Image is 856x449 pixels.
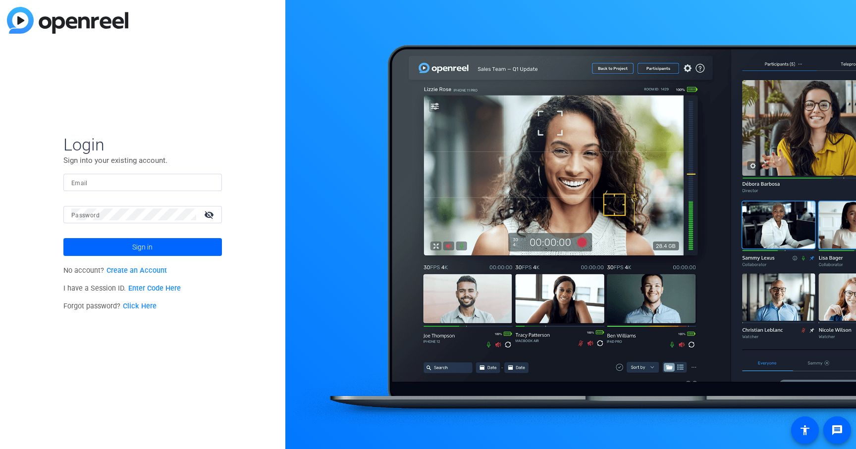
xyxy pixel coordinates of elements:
[128,284,181,293] a: Enter Code Here
[198,207,222,222] mat-icon: visibility_off
[63,155,222,166] p: Sign into your existing account.
[799,424,811,436] mat-icon: accessibility
[63,134,222,155] span: Login
[63,238,222,256] button: Sign in
[7,7,128,34] img: blue-gradient.svg
[63,266,167,275] span: No account?
[71,212,100,219] mat-label: Password
[63,284,181,293] span: I have a Session ID.
[107,266,167,275] a: Create an Account
[71,180,88,187] mat-label: Email
[123,302,157,310] a: Click Here
[63,302,157,310] span: Forgot password?
[132,235,153,259] span: Sign in
[831,424,843,436] mat-icon: message
[71,176,214,188] input: Enter Email Address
